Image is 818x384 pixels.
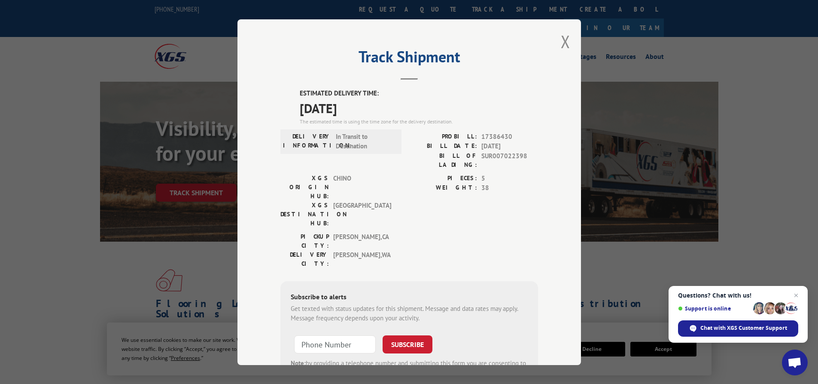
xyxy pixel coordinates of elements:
span: [DATE] [300,98,538,117]
label: BILL OF LADING: [409,151,477,169]
input: Phone Number [294,335,376,353]
label: DELIVERY INFORMATION: [283,132,331,151]
button: Close modal [561,30,570,53]
span: SUR007022398 [481,151,538,169]
div: Subscribe to alerts [291,291,528,304]
span: CHINO [333,173,391,200]
span: [PERSON_NAME] , WA [333,250,391,268]
button: SUBSCRIBE [383,335,432,353]
label: XGS ORIGIN HUB: [280,173,329,200]
h2: Track Shipment [280,51,538,67]
span: Close chat [791,290,801,301]
span: [DATE] [481,141,538,151]
span: Support is online [678,305,750,312]
label: PROBILL: [409,132,477,141]
span: [PERSON_NAME] , CA [333,232,391,250]
label: DELIVERY CITY: [280,250,329,268]
div: The estimated time is using the time zone for the delivery destination. [300,117,538,125]
span: 5 [481,173,538,183]
div: Open chat [782,350,808,375]
span: In Transit to Destination [336,132,394,151]
label: PICKUP CITY: [280,232,329,250]
label: ESTIMATED DELIVERY TIME: [300,89,538,98]
label: BILL DATE: [409,141,477,151]
div: Chat with XGS Customer Support [678,320,798,337]
div: Get texted with status updates for this shipment. Message and data rates may apply. Message frequ... [291,304,528,323]
label: PIECES: [409,173,477,183]
span: 17386430 [481,132,538,141]
label: WEIGHT: [409,183,477,193]
span: Chat with XGS Customer Support [700,324,787,332]
span: 38 [481,183,538,193]
strong: Note: [291,359,306,367]
label: XGS DESTINATION HUB: [280,200,329,227]
span: Questions? Chat with us! [678,292,798,299]
span: [GEOGRAPHIC_DATA] [333,200,391,227]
